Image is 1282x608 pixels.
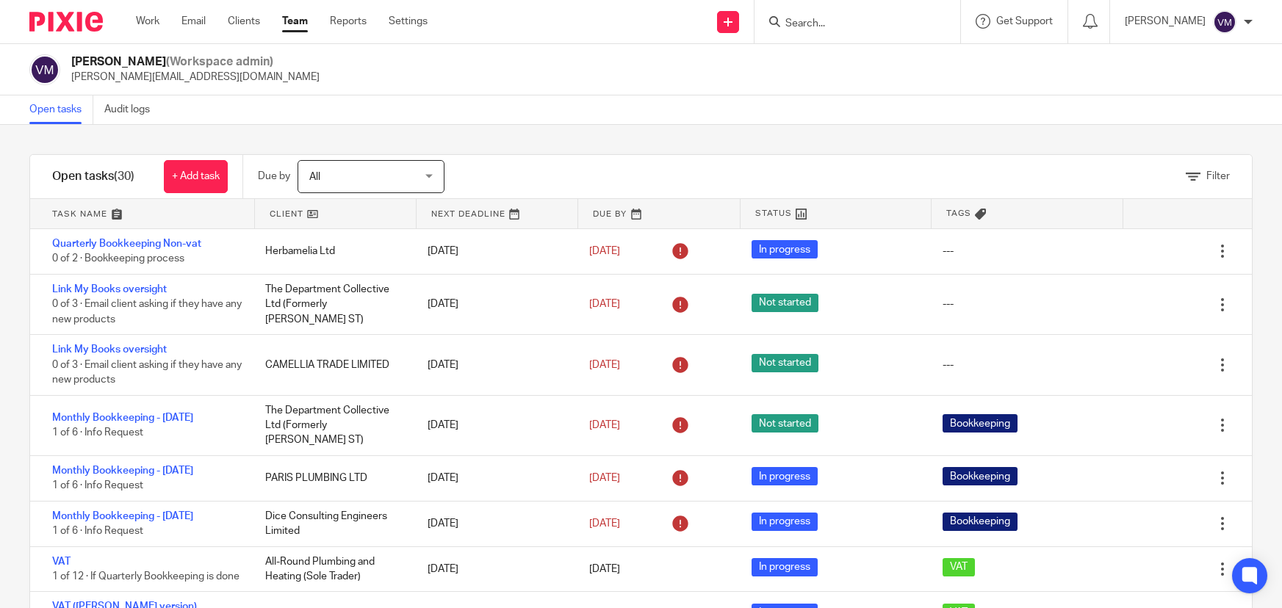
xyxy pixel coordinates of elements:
div: All-Round Plumbing and Heating (Sole Trader) [251,547,412,592]
span: [DATE] [589,360,620,370]
a: Link My Books oversight [52,284,167,294]
div: --- [943,297,954,311]
span: Not started [752,294,818,312]
span: In progress [752,467,818,485]
img: Pixie [29,12,103,32]
div: [DATE] [413,463,575,493]
span: 0 of 2 · Bookkeeping process [52,254,184,264]
div: [DATE] [413,350,575,380]
span: 1 of 6 · Info Request [52,427,143,438]
span: In progress [752,513,818,531]
div: CAMELLIA TRADE LIMITED [251,350,412,380]
div: [DATE] [413,410,575,440]
a: Monthly Bookkeeping - [DATE] [52,466,193,476]
span: 1 of 12 · If Quarterly Bookkeeping is done [52,571,240,582]
span: In progress [752,558,818,576]
span: Status [755,207,792,220]
span: 0 of 3 · Email client asking if they have any new products [52,360,242,386]
span: Bookkeeping [943,513,1018,531]
div: PARIS PLUMBING LTD [251,463,412,493]
img: svg%3E [29,54,60,85]
a: Reports [330,14,367,29]
span: In progress [752,240,818,258]
span: [DATE] [589,299,620,309]
h1: Open tasks [52,169,134,184]
span: (Workspace admin) [166,56,273,68]
span: Get Support [996,16,1053,26]
a: VAT [52,557,71,567]
span: 0 of 3 · Email client asking if they have any new products [52,299,242,325]
span: VAT [943,558,975,576]
div: [DATE] [413,289,575,319]
a: Work [136,14,159,29]
span: [DATE] [589,246,620,256]
span: Not started [752,354,818,372]
span: [DATE] [589,420,620,430]
img: svg%3E [1213,10,1236,34]
p: [PERSON_NAME] [1125,14,1206,29]
div: [DATE] [413,554,575,584]
a: Link My Books oversight [52,344,167,355]
a: + Add task [164,160,228,193]
span: 1 of 6 · Info Request [52,480,143,491]
div: [DATE] [413,509,575,538]
span: [DATE] [589,518,620,529]
div: --- [943,358,954,372]
div: Dice Consulting Engineers Limited [251,502,412,546]
span: 1 of 6 · Info Request [52,526,143,536]
span: [DATE] [589,564,620,574]
a: Clients [228,14,260,29]
span: Bookkeeping [943,414,1018,433]
a: Email [181,14,206,29]
div: Herbamelia Ltd [251,236,412,266]
div: [DATE] [413,236,575,266]
span: Filter [1206,171,1230,181]
span: [DATE] [589,473,620,483]
input: Search [784,18,916,31]
h2: [PERSON_NAME] [71,54,320,70]
a: Team [282,14,308,29]
span: Bookkeeping [943,467,1018,485]
span: Tags [946,207,971,220]
span: All [309,172,320,182]
a: Monthly Bookkeeping - [DATE] [52,511,193,521]
span: Not started [752,414,818,433]
p: [PERSON_NAME][EMAIL_ADDRESS][DOMAIN_NAME] [71,70,320,84]
div: --- [943,244,954,258]
p: Due by [258,169,290,184]
div: The Department Collective Ltd (Formerly [PERSON_NAME] ST) [251,396,412,455]
a: Settings [389,14,428,29]
span: (30) [114,170,134,182]
a: Open tasks [29,95,93,124]
a: Monthly Bookkeeping - [DATE] [52,413,193,423]
a: Audit logs [104,95,161,124]
div: The Department Collective Ltd (Formerly [PERSON_NAME] ST) [251,275,412,334]
a: Quarterly Bookkeeping Non-vat [52,239,201,249]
